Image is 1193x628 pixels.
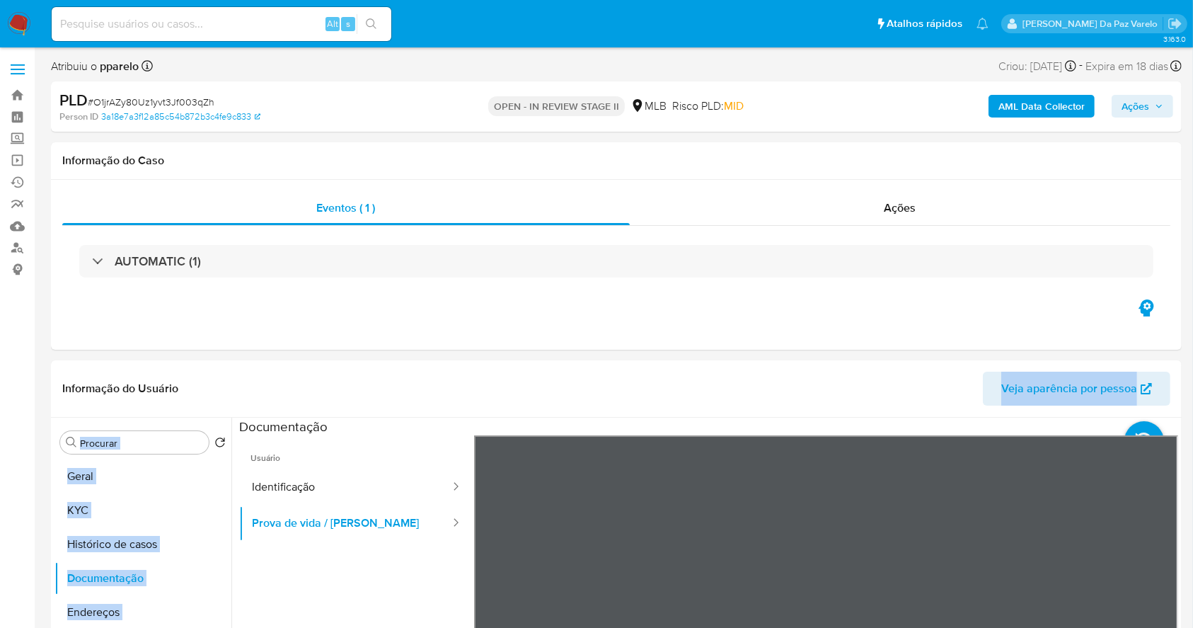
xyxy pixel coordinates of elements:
b: AML Data Collector [998,95,1085,118]
a: 3a18e7a3f12a85c54b872b3c4fe9c833 [101,110,260,123]
button: Geral [54,459,231,493]
div: MLB [630,98,667,114]
div: AUTOMATIC (1) [79,245,1153,278]
button: KYC [54,493,231,527]
button: Documentação [54,561,231,595]
button: Histórico de casos [54,527,231,561]
input: Procurar [80,437,203,450]
b: Person ID [59,110,98,123]
button: AML Data Collector [989,95,1095,118]
span: Veja aparência por pessoa [1001,372,1137,406]
h3: AUTOMATIC (1) [115,253,201,269]
span: - [1079,57,1083,76]
span: Atribuiu o [51,59,139,74]
h1: Informação do Caso [62,154,1170,168]
span: MID [724,98,744,114]
span: Expira em 18 dias [1085,59,1168,74]
span: Alt [327,17,338,30]
span: Ações [884,200,916,216]
span: s [346,17,350,30]
span: Ações [1122,95,1149,118]
span: # O1jrAZy80Uz1yvt3Jf003qZh [88,95,214,109]
p: OPEN - IN REVIEW STAGE II [488,96,625,116]
span: Atalhos rápidos [887,16,962,31]
a: Notificações [976,18,989,30]
b: PLD [59,89,88,111]
input: Pesquise usuários ou casos... [52,15,391,33]
button: Retornar ao pedido padrão [214,437,226,452]
h1: Informação do Usuário [62,382,178,396]
button: Ações [1112,95,1173,118]
b: pparelo [97,58,139,74]
div: Criou: [DATE] [998,57,1076,76]
button: Procurar [66,437,77,448]
p: patricia.varelo@mercadopago.com.br [1022,17,1163,30]
button: search-icon [357,14,386,34]
button: Veja aparência por pessoa [983,372,1170,406]
span: Risco PLD: [672,98,744,114]
a: Sair [1168,16,1182,31]
span: Eventos ( 1 ) [317,200,376,216]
